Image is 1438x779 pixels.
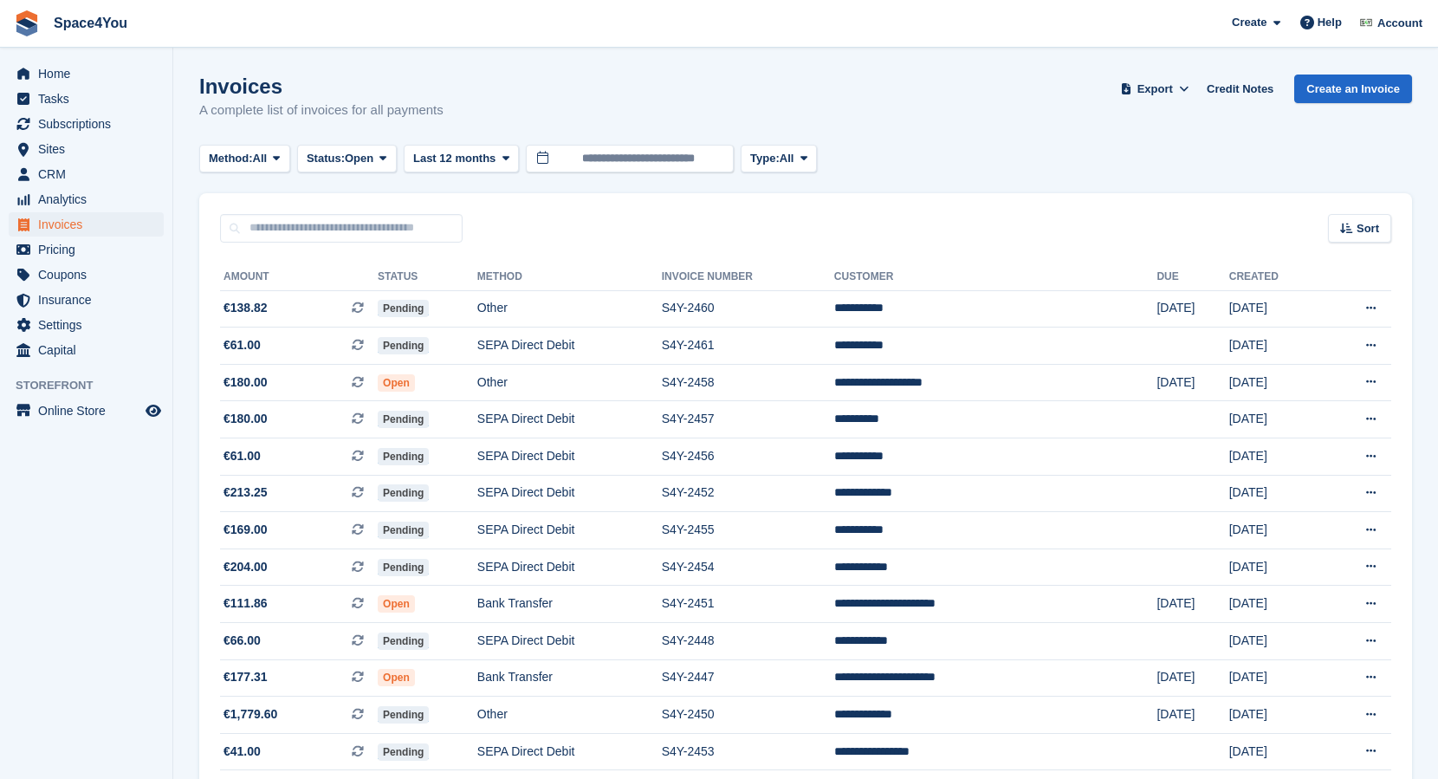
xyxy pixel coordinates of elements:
span: Pending [378,448,429,465]
td: [DATE] [1229,623,1323,660]
td: S4Y-2458 [662,364,834,401]
td: S4Y-2454 [662,549,834,586]
span: €1,779.60 [223,705,277,724]
th: Method [477,263,662,291]
a: menu [9,399,164,423]
a: menu [9,263,164,287]
span: Status: [307,150,345,167]
p: A complete list of invoices for all payments [199,101,444,120]
button: Export [1117,75,1193,103]
td: [DATE] [1229,512,1323,549]
img: Finn-Kristof Kausch [1357,14,1375,31]
span: Storefront [16,377,172,394]
a: Credit Notes [1200,75,1280,103]
img: stora-icon-8386f47178a22dfd0bd8f6a31ec36ba5ce8667c1dd55bd0f319d3a0aa187defe.svg [14,10,40,36]
span: €61.00 [223,336,261,354]
th: Invoice Number [662,263,834,291]
a: menu [9,313,164,337]
td: [DATE] [1156,659,1228,697]
th: Created [1229,263,1323,291]
span: Pending [378,411,429,428]
td: Bank Transfer [477,586,662,623]
span: Capital [38,338,142,362]
a: Create an Invoice [1294,75,1412,103]
span: Pending [378,743,429,761]
span: Pending [378,706,429,724]
td: [DATE] [1156,364,1228,401]
span: Type: [750,150,780,167]
span: €213.25 [223,484,268,502]
td: Other [477,697,662,734]
span: €138.82 [223,299,268,317]
a: menu [9,338,164,362]
span: Export [1137,81,1173,98]
td: SEPA Direct Debit [477,733,662,770]
span: Online Store [38,399,142,423]
span: €180.00 [223,373,268,392]
span: All [780,150,794,167]
span: Invoices [38,212,142,237]
span: Pending [378,633,429,650]
span: Last 12 months [413,150,496,167]
span: Sites [38,137,142,161]
th: Amount [220,263,378,291]
a: Preview store [143,400,164,421]
td: SEPA Direct Debit [477,475,662,512]
td: [DATE] [1229,290,1323,328]
span: Sort [1357,220,1379,237]
th: Status [378,263,477,291]
span: Open [378,669,415,686]
td: [DATE] [1229,697,1323,734]
span: Open [378,374,415,392]
a: Space4You [47,9,134,37]
span: €169.00 [223,521,268,539]
span: Insurance [38,288,142,312]
span: Subscriptions [38,112,142,136]
a: menu [9,212,164,237]
td: SEPA Direct Debit [477,438,662,476]
td: [DATE] [1229,364,1323,401]
span: Open [378,595,415,613]
button: Method: All [199,145,290,173]
span: Create [1232,14,1266,31]
td: SEPA Direct Debit [477,512,662,549]
span: All [253,150,268,167]
span: €66.00 [223,632,261,650]
a: menu [9,237,164,262]
td: [DATE] [1229,733,1323,770]
th: Customer [834,263,1157,291]
button: Status: Open [297,145,397,173]
button: Type: All [741,145,817,173]
h1: Invoices [199,75,444,98]
a: menu [9,87,164,111]
td: S4Y-2448 [662,623,834,660]
td: Other [477,290,662,328]
span: Method: [209,150,253,167]
td: [DATE] [1229,549,1323,586]
td: S4Y-2455 [662,512,834,549]
button: Last 12 months [404,145,519,173]
td: S4Y-2460 [662,290,834,328]
td: SEPA Direct Debit [477,549,662,586]
a: menu [9,137,164,161]
td: [DATE] [1229,586,1323,623]
span: €204.00 [223,558,268,576]
span: Coupons [38,263,142,287]
td: [DATE] [1229,438,1323,476]
td: SEPA Direct Debit [477,401,662,438]
span: €61.00 [223,447,261,465]
span: Home [38,62,142,86]
span: Pricing [38,237,142,262]
td: [DATE] [1229,475,1323,512]
span: Pending [378,300,429,317]
td: S4Y-2453 [662,733,834,770]
td: S4Y-2456 [662,438,834,476]
td: [DATE] [1156,586,1228,623]
td: [DATE] [1229,328,1323,365]
span: €180.00 [223,410,268,428]
td: S4Y-2447 [662,659,834,697]
td: [DATE] [1156,697,1228,734]
a: menu [9,62,164,86]
span: Pending [378,337,429,354]
span: Help [1318,14,1342,31]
